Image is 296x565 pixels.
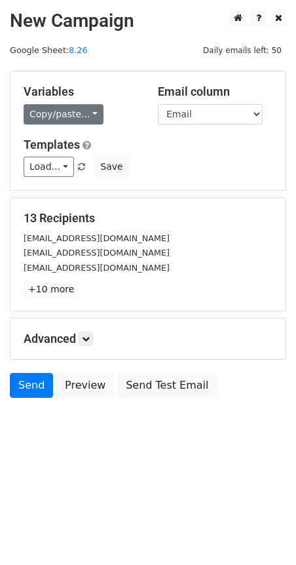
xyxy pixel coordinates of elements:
h5: Email column [158,85,272,99]
div: 聊天小组件 [231,502,296,565]
a: Load... [24,157,74,177]
h5: Advanced [24,332,272,346]
small: [EMAIL_ADDRESS][DOMAIN_NAME] [24,248,170,258]
a: Preview [56,373,114,398]
a: Templates [24,138,80,151]
a: Send Test Email [117,373,217,398]
a: +10 more [24,281,79,298]
h5: 13 Recipients [24,211,272,225]
a: 8.26 [69,45,87,55]
small: [EMAIL_ADDRESS][DOMAIN_NAME] [24,233,170,243]
iframe: Chat Widget [231,502,296,565]
small: Google Sheet: [10,45,88,55]
span: Daily emails left: 50 [198,43,286,58]
a: Copy/paste... [24,104,103,125]
h2: New Campaign [10,10,286,32]
a: Send [10,373,53,398]
h5: Variables [24,85,138,99]
small: [EMAIL_ADDRESS][DOMAIN_NAME] [24,263,170,273]
button: Save [94,157,128,177]
a: Daily emails left: 50 [198,45,286,55]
